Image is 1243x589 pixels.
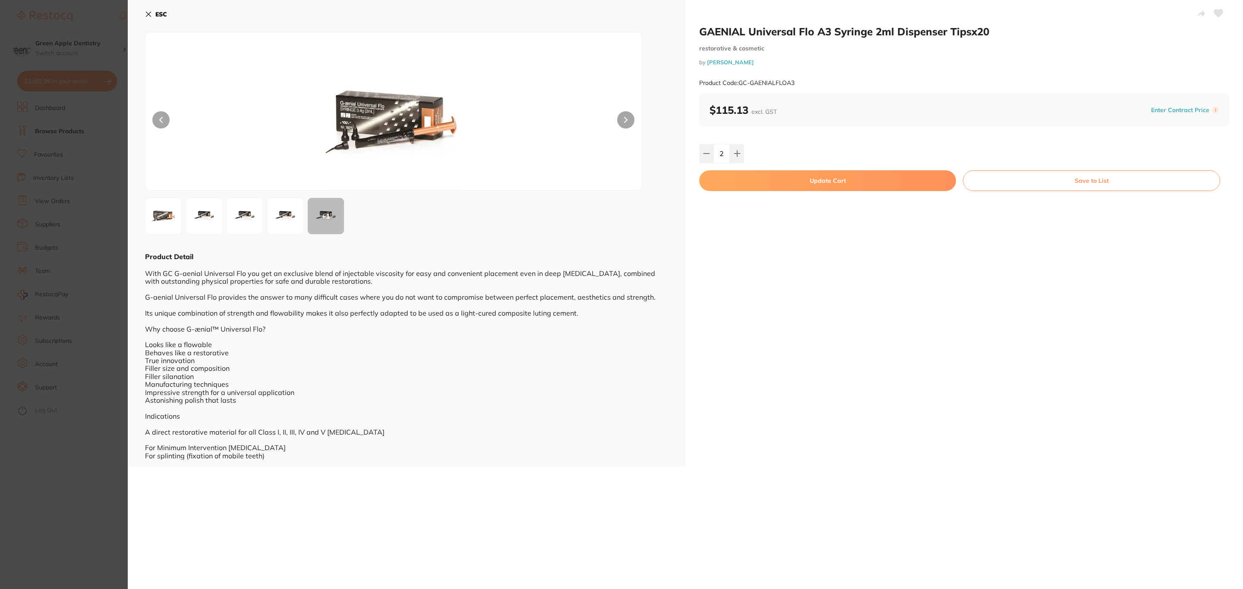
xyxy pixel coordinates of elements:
[145,7,167,22] button: ESC
[1148,106,1212,114] button: Enter Contract Price
[189,201,220,232] img: Zw
[751,108,777,116] span: excl. GST
[148,201,179,232] img: cGc
[699,45,1229,52] small: restorative & cosmetic
[245,54,543,190] img: cGc
[699,79,795,87] small: Product Code: GC-GAENIALFLOA3
[710,103,777,116] b: $115.13
[145,261,668,460] div: With GC G-aenial Universal Flo you get an exclusive blend of injectable viscosity for easy and co...
[229,201,260,232] img: Zw
[145,252,193,261] b: Product Detail
[308,198,344,234] div: + 1
[963,170,1220,191] button: Save to List
[699,25,1229,38] h2: GAENIAL Universal Flo A3 Syringe 2ml Dispenser Tipsx20
[707,59,754,66] a: [PERSON_NAME]
[699,59,1229,66] small: by
[307,197,344,235] button: +1
[270,201,301,232] img: Zw
[699,170,956,191] button: Update Cart
[1212,107,1219,113] label: i
[155,10,167,18] b: ESC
